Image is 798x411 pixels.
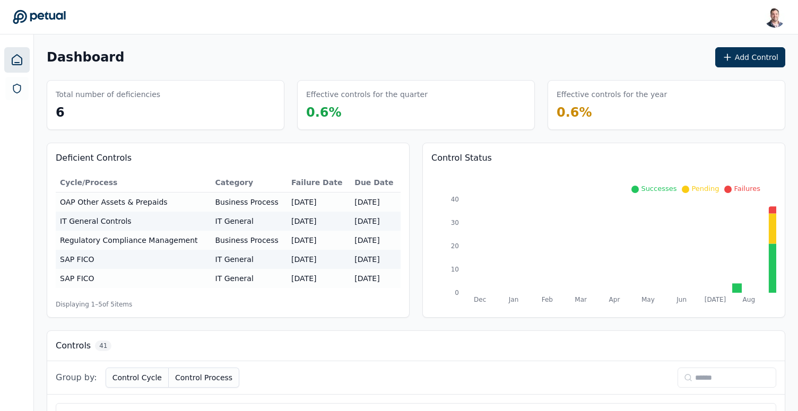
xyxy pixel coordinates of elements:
td: [DATE] [287,212,350,231]
td: [DATE] [350,193,401,212]
a: SOC 1 Reports [5,77,29,100]
td: IT General [211,212,288,231]
th: Category [211,173,288,193]
h3: Effective controls for the quarter [306,89,428,100]
td: [DATE] [287,193,350,212]
td: Regulatory Compliance Management [56,231,211,250]
td: Business Process [211,231,288,250]
td: IT General [211,250,288,269]
span: Group by: [56,371,97,384]
td: SAP FICO [56,250,211,269]
h3: Total number of deficiencies [56,89,160,100]
span: Successes [641,185,676,193]
th: Cycle/Process [56,173,211,193]
tspan: 20 [451,242,459,250]
td: Business Process [211,193,288,212]
a: Dashboard [4,47,30,73]
span: 0.6 % [306,105,342,120]
button: Add Control [715,47,785,67]
span: Pending [691,185,719,193]
span: Displaying 1– 5 of 5 items [56,300,132,309]
th: Due Date [350,173,401,193]
tspan: Jan [508,296,519,303]
tspan: May [641,296,655,303]
img: Snir Kodesh [764,6,785,28]
td: [DATE] [350,250,401,269]
span: 0.6 % [557,105,592,120]
span: 6 [56,105,65,120]
h1: Dashboard [47,49,124,66]
tspan: 30 [451,219,459,226]
td: IT General [211,269,288,288]
a: Go to Dashboard [13,10,66,24]
td: [DATE] [350,231,401,250]
td: OAP Other Assets & Prepaids [56,193,211,212]
td: IT General Controls [56,212,211,231]
span: Failures [734,185,760,193]
tspan: Feb [542,296,553,303]
tspan: 40 [451,196,459,203]
td: [DATE] [350,212,401,231]
tspan: [DATE] [705,296,726,303]
button: Control Process [169,368,239,388]
h3: Effective controls for the year [557,89,667,100]
span: 41 [95,340,111,351]
tspan: Aug [743,296,755,303]
th: Failure Date [287,173,350,193]
td: SAP FICO [56,269,211,288]
tspan: Jun [676,296,687,303]
h3: Deficient Controls [56,152,401,164]
tspan: 0 [455,289,459,296]
tspan: 10 [451,266,459,273]
h3: Control Status [431,152,776,164]
td: [DATE] [287,250,350,269]
h3: Controls [56,339,91,352]
td: [DATE] [287,231,350,250]
td: [DATE] [350,269,401,288]
tspan: Dec [474,296,486,303]
td: [DATE] [287,269,350,288]
tspan: Mar [575,296,587,303]
button: Control Cycle [106,368,169,388]
tspan: Apr [609,296,620,303]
